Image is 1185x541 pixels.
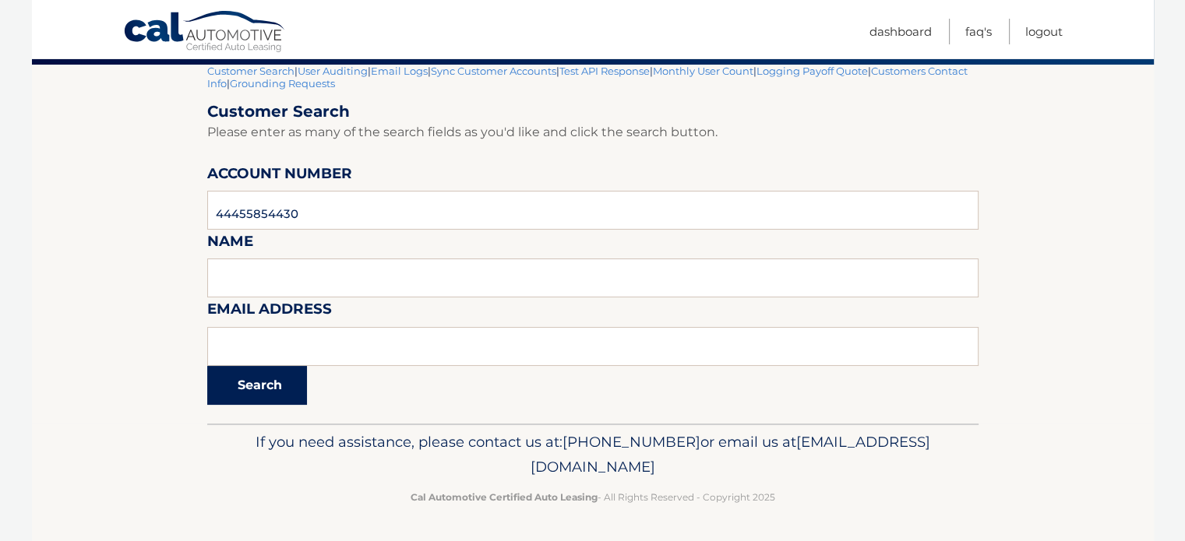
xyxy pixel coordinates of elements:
p: Please enter as many of the search fields as you'd like and click the search button. [207,121,979,143]
strong: Cal Automotive Certified Auto Leasing [411,491,598,503]
a: Monthly User Count [653,65,753,77]
h2: Customer Search [207,102,979,121]
a: Logging Payoff Quote [756,65,868,77]
label: Email Address [207,297,332,326]
a: Logout [1025,19,1063,44]
div: | | | | | | | | [207,65,979,423]
button: Search [207,366,307,405]
a: FAQ's [965,19,992,44]
a: Email Logs [371,65,428,77]
a: Dashboard [869,19,932,44]
label: Name [207,230,253,258]
p: - All Rights Reserved - Copyright 2025 [217,489,968,505]
a: Test API Response [559,65,650,77]
label: Account Number [207,162,352,191]
a: Cal Automotive [123,10,287,55]
a: Grounding Requests [230,77,335,90]
p: If you need assistance, please contact us at: or email us at [217,430,968,480]
a: Customers Contact Info [207,65,968,90]
a: Customer Search [207,65,294,77]
a: User Auditing [298,65,368,77]
span: [PHONE_NUMBER] [563,433,700,451]
a: Sync Customer Accounts [431,65,556,77]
